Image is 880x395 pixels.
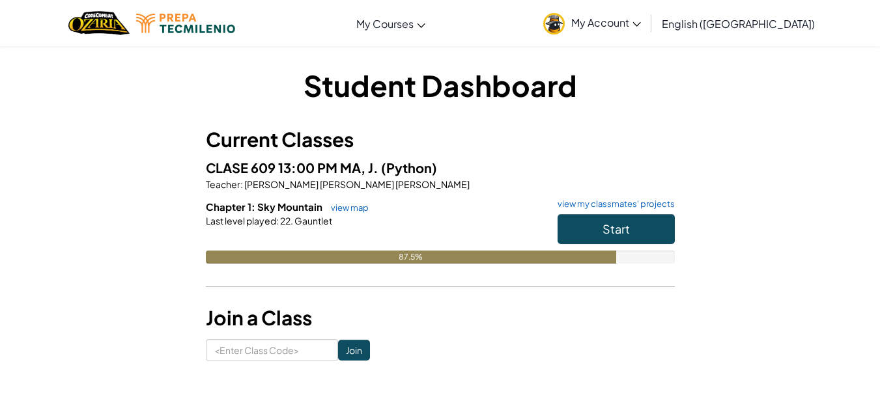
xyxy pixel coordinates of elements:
span: English ([GEOGRAPHIC_DATA]) [662,17,815,31]
img: avatar [543,13,565,34]
h3: Join a Class [206,303,675,333]
span: My Account [571,16,641,29]
a: Ozaria by CodeCombat logo [68,10,129,36]
span: CLASE 609 13:00 PM MA, J. [206,159,381,176]
a: view map [324,202,369,213]
div: 87.5% [206,251,616,264]
h1: Student Dashboard [206,65,675,105]
h3: Current Classes [206,125,675,154]
span: : [240,178,243,190]
img: Tecmilenio logo [136,14,235,33]
a: My Account [537,3,647,44]
a: My Courses [350,6,432,41]
span: Last level played [206,215,276,226]
span: Gauntlet [293,215,332,226]
a: English ([GEOGRAPHIC_DATA]) [655,6,821,41]
span: : [276,215,279,226]
span: Chapter 1: Sky Mountain [206,200,324,213]
input: Join [338,340,370,361]
span: My Courses [356,17,414,31]
a: view my classmates' projects [551,200,675,208]
span: [PERSON_NAME] [PERSON_NAME] [PERSON_NAME] [243,178,470,190]
span: (Python) [381,159,437,176]
input: <Enter Class Code> [206,339,338,361]
span: 22. [279,215,293,226]
span: Start [603,221,630,236]
button: Start [558,214,675,244]
span: Teacher [206,178,240,190]
img: Home [68,10,129,36]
